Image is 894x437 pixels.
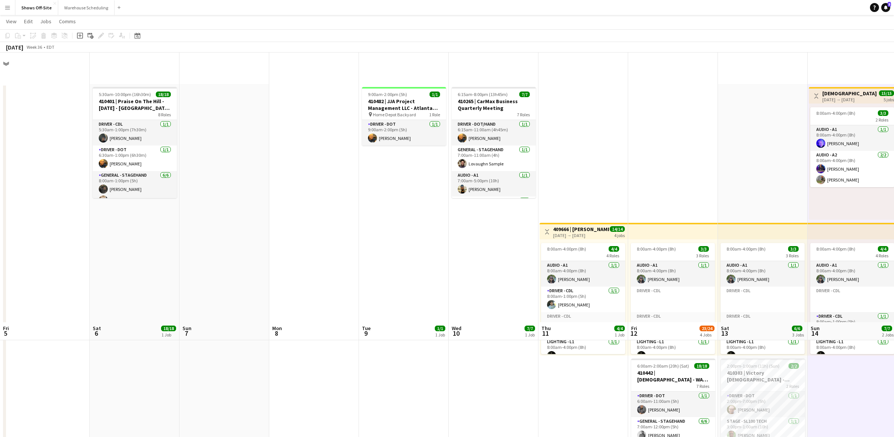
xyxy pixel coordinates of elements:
app-card-role-placeholder: Driver - CDL [631,287,715,312]
span: 3 Roles [786,253,799,258]
span: 4/4 [878,246,888,252]
span: Week 36 [25,44,44,50]
span: 23/24 [700,326,715,331]
app-job-card: 8:00am-4:00pm (8h)3/33 RolesAudio - A11/18:00am-4:00pm (8h)[PERSON_NAME]Driver - CDLDriver - CDLL... [721,243,805,354]
app-card-role: Audio - A11/17:00am-5:00pm (10h)[PERSON_NAME] [452,171,536,197]
span: 6:15am-8:00pm (13h45m) [458,92,508,97]
span: 2:00pm-1:00am (11h) (Sun) [727,363,779,369]
span: Fri [631,325,637,332]
div: [DATE] → [DATE] [822,97,878,102]
span: 15/15 [879,90,894,96]
app-job-card: 5:30am-10:00pm (16h30m)18/18410401 | Praise On The Hill - [DATE] - [GEOGRAPHIC_DATA], [GEOGRAPHIC... [93,87,177,198]
div: 5 jobs [883,96,894,102]
span: View [6,18,17,25]
span: 4 Roles [606,253,619,258]
span: Sun [811,325,820,332]
span: 3/3 [698,246,709,252]
span: 6:00am-2:00am (20h) (Sat) [637,363,689,369]
app-card-role: Lighting - L11/18:00am-4:00pm (8h)[PERSON_NAME] [541,338,625,363]
app-card-role: Driver - CDL1/15:30am-1:00pm (7h30m)[PERSON_NAME] [93,120,177,146]
div: 1 Job [435,332,445,338]
span: Sat [721,325,729,332]
span: 6 [92,329,101,338]
app-job-card: 9:00am-2:00pm (5h)1/1410482 | JJA Project Management LLC - Atlanta Food & Wine Festival - Home De... [362,87,446,146]
app-job-card: 6:15am-8:00pm (13h45m)7/7410265 | CarMax Business Quarterly Meeting7 RolesDriver - DOT/Hand1/16:1... [452,87,536,198]
app-card-role: Audio - A11/18:00am-4:00pm (8h)[PERSON_NAME] [631,261,715,287]
span: 5 [888,2,891,7]
h3: 410482 | JJA Project Management LLC - Atlanta Food & Wine Festival - Home Depot Backyard - Deliver [362,98,446,111]
div: 1 Job [615,332,624,338]
app-card-role: Driver - DOT/Hand1/16:15am-11:00am (4h45m)[PERSON_NAME] [452,120,536,146]
a: Comms [56,17,79,26]
span: 1 Role [429,112,440,117]
span: 8:00am-4:00pm (8h) [816,110,855,116]
app-card-role: Audio - A11/18:00am-4:00pm (8h)[PERSON_NAME] [721,261,805,287]
span: 1/1 [435,326,445,331]
span: 18/18 [156,92,171,97]
span: 11 [540,329,551,338]
h3: 410442 | [DEMOGRAPHIC_DATA] - WAVE College Ministry 2025 [631,369,715,383]
button: Warehouse Scheduling [58,0,115,15]
span: 3/3 [788,246,799,252]
span: Jobs [40,18,51,25]
app-card-role: Driver - CDL1/18:00am-1:00pm (5h)[PERSON_NAME] [541,287,625,312]
div: 1 Job [161,332,176,338]
span: 12 [630,329,637,338]
span: Comms [59,18,76,25]
span: 4 Roles [876,253,888,258]
a: 5 [881,3,890,12]
div: 4 jobs [614,232,625,238]
div: [DATE] [6,44,23,51]
span: 7 Roles [517,112,530,117]
app-card-role: Lighting - L11/18:00am-4:00pm (8h)[PERSON_NAME] [631,338,715,363]
div: 4 Jobs [700,332,714,338]
span: 13 [720,329,729,338]
app-card-role: Driver - DOT1/12:00pm-7:00pm (5h)[PERSON_NAME] [721,392,805,417]
h3: 410303 | Victory [DEMOGRAPHIC_DATA] - Volunteer Appreciation Event [721,369,805,383]
span: Sun [182,325,191,332]
span: 8:00am-4:00pm (8h) [637,246,676,252]
span: 3/3 [878,110,888,116]
span: 18/18 [161,326,176,331]
span: 4/4 [614,326,625,331]
span: 14/14 [610,226,625,232]
div: 2 Jobs [882,332,894,338]
button: Shows Off-Site [15,0,58,15]
span: 9 [361,329,371,338]
app-card-role-placeholder: Driver - CDL [541,312,625,338]
h3: 410401 | Praise On The Hill - [DATE] - [GEOGRAPHIC_DATA], [GEOGRAPHIC_DATA] [93,98,177,111]
h3: 409666 | [PERSON_NAME] Event [553,226,609,233]
span: Tue [362,325,371,332]
span: 4/4 [609,246,619,252]
span: 9:00am-2:00pm (5h) [368,92,407,97]
span: 7/7 [525,326,535,331]
app-card-role-placeholder: Driver - CDL [631,312,715,338]
span: 2 Roles [786,383,799,389]
span: Thu [541,325,551,332]
span: 5:30am-10:00pm (16h30m) [99,92,151,97]
span: 7 Roles [697,383,709,389]
app-card-role: General - Stagehand6/68:00am-1:00pm (5h)[PERSON_NAME][PERSON_NAME] [93,171,177,251]
div: [DATE] → [DATE] [553,233,609,238]
span: 8:00am-4:00pm (8h) [816,246,855,252]
span: 7/7 [519,92,530,97]
span: Mon [272,325,282,332]
app-card-role: General - Stagehand1/17:00am-11:00am (4h)Lovaughn Sample [452,146,536,171]
app-card-role-placeholder: Driver - CDL [721,312,805,338]
a: View [3,17,20,26]
span: 8:00am-4:00pm (8h) [547,246,586,252]
a: Jobs [37,17,54,26]
span: Sat [93,325,101,332]
span: Wed [452,325,461,332]
div: 1 Job [525,332,535,338]
span: 8 Roles [158,112,171,117]
span: 7/7 [882,326,892,331]
span: 7 [181,329,191,338]
app-job-card: 8:00am-4:00pm (8h)3/33 RolesAudio - A11/18:00am-4:00pm (8h)[PERSON_NAME]Driver - CDLDriver - CDLL... [631,243,715,354]
span: 5 [2,329,9,338]
app-card-role: Driver - DOT1/16:00am-11:00am (5h)[PERSON_NAME] [631,392,715,417]
span: 6/6 [792,326,802,331]
span: 8 [271,329,282,338]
